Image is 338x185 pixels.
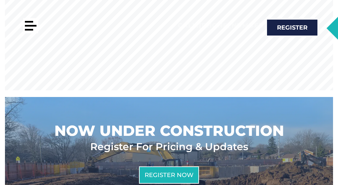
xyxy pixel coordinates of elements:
[266,19,318,36] a: Register
[90,140,248,153] h2: Register For Pricing & Updates
[199,22,266,29] a: [PHONE_NUMBER]
[145,172,193,178] span: Register Now
[139,166,199,184] a: Register Now
[277,25,307,31] span: Register
[178,22,266,30] h2: Call:
[54,121,284,140] h2: Now Under Construction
